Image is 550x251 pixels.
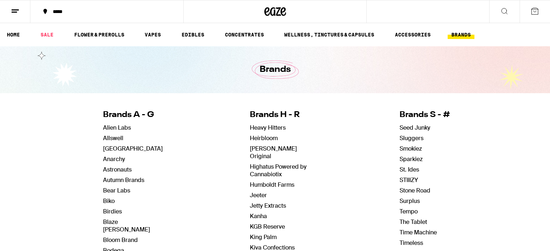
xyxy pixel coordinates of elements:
h4: Brands H - R [250,109,312,121]
a: BRANDS [448,30,474,39]
a: HOME [3,30,24,39]
a: CONCENTRATES [221,30,268,39]
h1: Brands [260,64,291,76]
h4: Brands A - G [103,109,163,121]
a: WELLNESS, TINCTURES & CAPSULES [281,30,378,39]
a: Heavy Hitters [250,124,286,131]
a: Anarchy [103,155,125,163]
a: Seed Junky [400,124,430,131]
a: EDIBLES [178,30,208,39]
a: Humboldt Farms [250,181,294,189]
a: Sluggers [400,134,423,142]
a: Timeless [400,239,423,247]
a: Bloom Brand [103,236,138,244]
a: Jeeter [250,191,267,199]
a: VAPES [141,30,165,39]
a: Biko [103,197,115,205]
a: Surplus [400,197,420,205]
a: Highatus Powered by Cannabiotix [250,163,307,178]
a: King Palm [250,233,277,241]
a: Jetty Extracts [250,202,286,209]
a: Autumn Brands [103,176,144,184]
a: Alien Labs [103,124,131,131]
a: Heirbloom [250,134,278,142]
a: Time Machine [400,229,437,236]
a: The Tablet [400,218,427,226]
a: Kanha [250,212,267,220]
a: Blaze [PERSON_NAME] [103,218,150,233]
a: St. Ides [400,166,419,173]
a: Smokiez [400,145,422,152]
a: STIIIZY [400,176,418,184]
a: Sparkiez [400,155,423,163]
h4: Brands S - # [400,109,451,121]
a: Stone Road [400,187,430,194]
a: Astronauts [103,166,132,173]
a: ACCESSORIES [391,30,434,39]
a: SALE [37,30,57,39]
a: Allswell [103,134,123,142]
a: FLOWER & PREROLLS [71,30,128,39]
a: Bear Labs [103,187,130,194]
a: [GEOGRAPHIC_DATA] [103,145,163,152]
a: KGB Reserve [250,223,285,230]
a: Birdies [103,208,122,215]
a: Tempo [400,208,418,215]
a: [PERSON_NAME] Original [250,145,297,160]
